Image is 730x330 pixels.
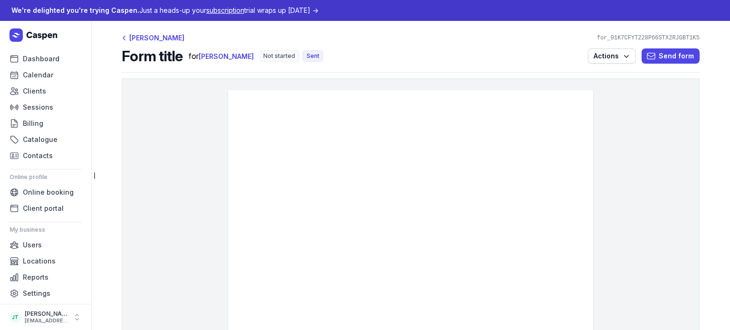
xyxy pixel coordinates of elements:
span: Online booking [23,187,74,198]
span: Actions [594,50,630,62]
span: Locations [23,255,56,267]
span: Catalogue [23,134,58,145]
div: for [189,50,254,62]
span: subscription [206,6,244,14]
span: Calendar [23,69,53,81]
div: for_01K7CFYT228P66STX2RJGBT1K5 [593,34,703,42]
div: Online profile [10,170,82,185]
div: [PERSON_NAME] [25,310,68,318]
span: Send form [647,50,694,62]
span: Sessions [23,102,53,113]
button: Send form [642,48,700,64]
span: Reports [23,272,48,283]
span: JT [12,311,19,323]
button: Actions [588,48,636,64]
span: We're delighted you're trying Caspen. [11,6,139,14]
span: Settings [23,288,50,299]
div: My business [10,222,82,237]
span: Dashboard [23,53,59,65]
span: Not started [259,50,299,62]
div: [EMAIL_ADDRESS][DOMAIN_NAME] [25,318,68,324]
a: [PERSON_NAME] [199,52,254,60]
span: Billing [23,118,43,129]
span: Contacts [23,150,53,161]
span: Clients [23,85,46,97]
h2: Form title [122,47,183,65]
span: Sent [303,50,323,62]
span: Client portal [23,203,64,214]
div: Just a heads-up your trial wraps up [DATE] → [11,5,318,16]
div: [PERSON_NAME] [122,32,184,44]
span: Users [23,239,42,251]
